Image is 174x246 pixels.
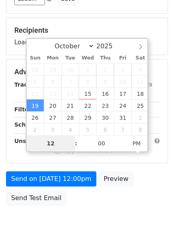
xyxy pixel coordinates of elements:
[44,63,61,75] span: September 29, 2025
[14,26,160,47] div: Loading...
[75,135,77,151] span: :
[44,99,61,111] span: October 20, 2025
[14,138,53,144] strong: Unsubscribe
[114,123,131,135] span: November 7, 2025
[96,123,114,135] span: November 6, 2025
[61,99,79,111] span: October 21, 2025
[79,111,96,123] span: October 29, 2025
[27,99,44,111] span: October 19, 2025
[61,63,79,75] span: September 30, 2025
[96,75,114,87] span: October 9, 2025
[61,111,79,123] span: October 28, 2025
[27,87,44,99] span: October 12, 2025
[131,99,149,111] span: October 25, 2025
[14,121,43,128] strong: Schedule
[14,26,160,35] h5: Recipients
[114,111,131,123] span: October 31, 2025
[44,87,61,99] span: October 13, 2025
[6,171,96,186] a: Send on [DATE] 12:00pm
[126,135,148,151] span: Click to toggle
[61,75,79,87] span: October 7, 2025
[54,147,125,154] a: Copy unsubscribe link
[79,63,96,75] span: October 1, 2025
[44,56,61,61] span: Mon
[61,87,79,99] span: October 14, 2025
[27,135,75,151] input: Hour
[44,75,61,87] span: October 6, 2025
[96,87,114,99] span: October 16, 2025
[14,106,35,113] strong: Filters
[27,56,44,61] span: Sun
[98,171,133,186] a: Preview
[131,123,149,135] span: November 8, 2025
[61,56,79,61] span: Tue
[94,42,123,50] input: Year
[114,87,131,99] span: October 17, 2025
[6,190,66,206] a: Send Test Email
[44,123,61,135] span: November 3, 2025
[44,111,61,123] span: October 27, 2025
[27,63,44,75] span: September 28, 2025
[96,99,114,111] span: October 23, 2025
[79,99,96,111] span: October 22, 2025
[131,63,149,75] span: October 4, 2025
[77,135,126,151] input: Minute
[131,75,149,87] span: October 11, 2025
[96,56,114,61] span: Thu
[131,56,149,61] span: Sat
[134,208,174,246] iframe: Chat Widget
[61,123,79,135] span: November 4, 2025
[79,87,96,99] span: October 15, 2025
[131,111,149,123] span: November 1, 2025
[114,75,131,87] span: October 10, 2025
[27,75,44,87] span: October 5, 2025
[27,123,44,135] span: November 2, 2025
[96,63,114,75] span: October 2, 2025
[114,99,131,111] span: October 24, 2025
[114,63,131,75] span: October 3, 2025
[79,56,96,61] span: Wed
[27,111,44,123] span: October 26, 2025
[96,111,114,123] span: October 30, 2025
[14,81,41,88] strong: Tracking
[79,123,96,135] span: November 5, 2025
[79,75,96,87] span: October 8, 2025
[14,67,160,76] h5: Advanced
[114,56,131,61] span: Fri
[131,87,149,99] span: October 18, 2025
